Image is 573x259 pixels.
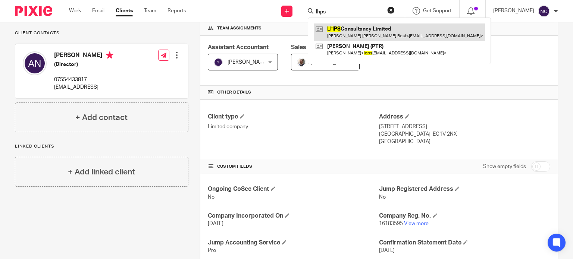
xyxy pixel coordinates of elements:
p: [GEOGRAPHIC_DATA] [379,138,550,145]
h4: Company Incorporated On [208,212,379,220]
h4: + Add contact [75,112,128,123]
a: Work [69,7,81,15]
span: Team assignments [217,25,262,31]
span: [DATE] [208,221,223,226]
p: Client contacts [15,30,188,36]
img: svg%3E [538,5,550,17]
span: Sales Person [291,44,328,50]
h4: + Add linked client [68,166,135,178]
img: Matt%20Circle.png [297,58,306,67]
p: Limited company [208,123,379,130]
h4: [PERSON_NAME] [54,51,113,61]
a: View more [404,221,429,226]
label: Show empty fields [483,163,526,170]
h4: Jump Registered Address [379,185,550,193]
span: No [208,195,215,200]
a: Team [144,7,156,15]
p: [EMAIL_ADDRESS] [54,83,113,91]
h4: CUSTOM FIELDS [208,164,379,170]
span: [DATE] [379,248,395,253]
img: Pixie [15,6,52,16]
a: Clients [116,7,133,15]
span: Assistant Accountant [208,44,269,50]
h5: (Director) [54,61,113,68]
p: 07554433817 [54,76,113,83]
h4: Jump Accounting Service [208,239,379,247]
img: svg%3E [214,58,223,67]
button: Clear [387,6,395,14]
span: Other details [217,89,251,95]
span: Pro [208,248,216,253]
h4: Ongoing CoSec Client [208,185,379,193]
p: [STREET_ADDRESS] [379,123,550,130]
span: 16183595 [379,221,403,226]
a: Email [92,7,104,15]
h4: Confirmation Statement Date [379,239,550,247]
img: svg%3E [23,51,47,75]
p: Linked clients [15,143,188,149]
p: [GEOGRAPHIC_DATA], EC1V 2NX [379,130,550,138]
span: No [379,195,386,200]
p: [PERSON_NAME] [493,7,534,15]
input: Search [315,9,382,16]
span: [PERSON_NAME] K V [228,60,278,65]
span: [PERSON_NAME] [311,60,352,65]
h4: Address [379,113,550,121]
h4: Client type [208,113,379,121]
i: Primary [106,51,113,59]
span: Get Support [423,8,452,13]
h4: Company Reg. No. [379,212,550,220]
a: Reports [167,7,186,15]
